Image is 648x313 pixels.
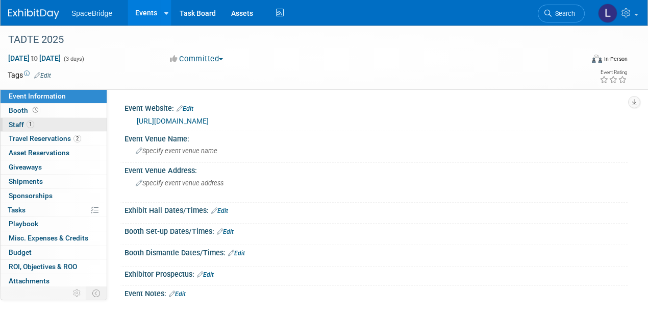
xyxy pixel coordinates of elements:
a: Event Information [1,89,107,103]
div: Event Website: [124,101,628,114]
span: Tasks [8,206,26,214]
div: TADTE 2025 [5,31,575,49]
div: Exhibit Hall Dates/Times: [124,203,628,216]
span: SpaceBridge [71,9,112,17]
span: (3 days) [63,56,84,62]
a: ROI, Objectives & ROO [1,260,107,274]
span: Giveaways [9,163,42,171]
span: Sponsorships [9,191,53,200]
div: Booth Dismantle Dates/Times: [124,245,628,258]
a: Giveaways [1,160,107,174]
div: In-Person [604,55,628,63]
td: Personalize Event Tab Strip [68,286,86,300]
span: Search [552,10,575,17]
a: Edit [169,291,186,298]
span: Travel Reservations [9,134,81,142]
a: Booth [1,104,107,117]
a: Edit [228,250,245,257]
div: Event Format [537,53,628,68]
td: Toggle Event Tabs [86,286,107,300]
img: ExhibitDay [8,9,59,19]
img: Format-Inperson.png [592,55,602,63]
div: Event Notes: [124,286,628,299]
span: 1 [27,121,34,128]
span: Staff [9,121,34,129]
span: Asset Reservations [9,149,69,157]
div: Event Venue Address: [124,163,628,176]
div: Event Venue Name: [124,131,628,144]
a: Edit [177,105,193,112]
span: Shipments [9,177,43,185]
a: [URL][DOMAIN_NAME] [137,117,209,125]
span: Booth not reserved yet [31,106,40,114]
a: Search [538,5,585,22]
div: Exhibitor Prospectus: [124,267,628,280]
span: Specify event venue address [136,179,223,187]
span: ROI, Objectives & ROO [9,262,77,271]
a: Tasks [1,203,107,217]
a: Misc. Expenses & Credits [1,231,107,245]
span: Misc. Expenses & Credits [9,234,88,242]
img: Luminita Oprescu [598,4,617,23]
span: Budget [9,248,32,256]
span: Attachments [9,277,49,285]
a: Edit [217,228,234,235]
a: Edit [211,207,228,214]
a: Edit [197,271,214,278]
div: Booth Set-up Dates/Times: [124,224,628,237]
button: Committed [166,54,227,64]
span: 2 [73,135,81,142]
a: Staff1 [1,118,107,132]
a: Edit [34,72,51,79]
a: Asset Reservations [1,146,107,160]
a: Budget [1,246,107,259]
span: Booth [9,106,40,114]
span: Specify event venue name [136,147,217,155]
a: Playbook [1,217,107,231]
span: [DATE] [DATE] [8,54,61,63]
span: Event Information [9,92,66,100]
a: Travel Reservations2 [1,132,107,146]
a: Sponsorships [1,189,107,203]
span: Playbook [9,220,38,228]
span: to [30,54,39,62]
td: Tags [8,70,51,80]
a: Shipments [1,175,107,188]
div: Event Rating [600,70,627,75]
a: Attachments [1,274,107,288]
